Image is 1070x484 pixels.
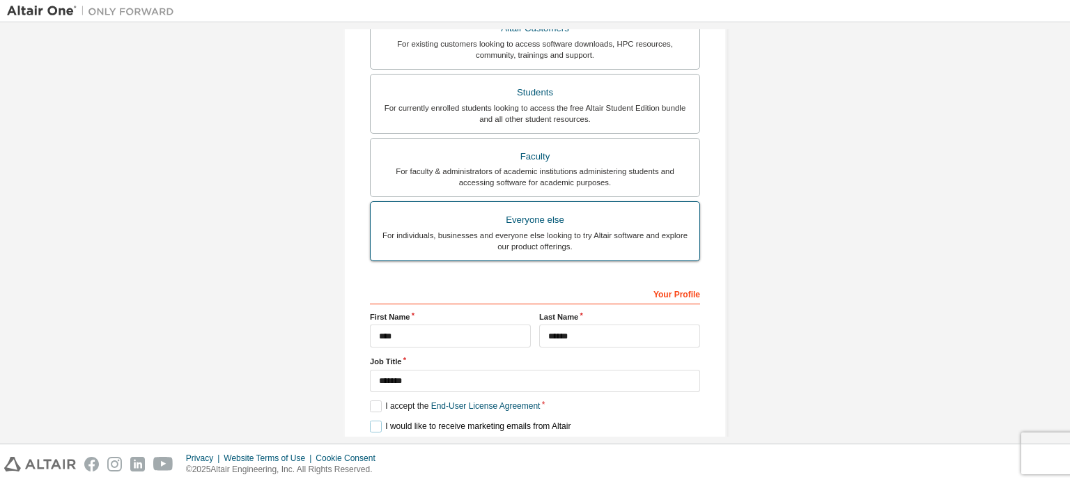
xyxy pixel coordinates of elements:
[379,166,691,188] div: For faculty & administrators of academic institutions administering students and accessing softwa...
[224,453,316,464] div: Website Terms of Use
[153,457,173,471] img: youtube.svg
[316,453,383,464] div: Cookie Consent
[379,230,691,252] div: For individuals, businesses and everyone else looking to try Altair software and explore our prod...
[370,311,531,322] label: First Name
[130,457,145,471] img: linkedin.svg
[370,421,571,432] label: I would like to receive marketing emails from Altair
[379,83,691,102] div: Students
[370,282,700,304] div: Your Profile
[539,311,700,322] label: Last Name
[370,356,700,367] label: Job Title
[107,457,122,471] img: instagram.svg
[84,457,99,471] img: facebook.svg
[4,457,76,471] img: altair_logo.svg
[431,401,541,411] a: End-User License Agreement
[186,464,384,476] p: © 2025 Altair Engineering, Inc. All Rights Reserved.
[186,453,224,464] div: Privacy
[379,210,691,230] div: Everyone else
[7,4,181,18] img: Altair One
[379,147,691,166] div: Faculty
[379,102,691,125] div: For currently enrolled students looking to access the free Altair Student Edition bundle and all ...
[370,400,540,412] label: I accept the
[379,38,691,61] div: For existing customers looking to access software downloads, HPC resources, community, trainings ...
